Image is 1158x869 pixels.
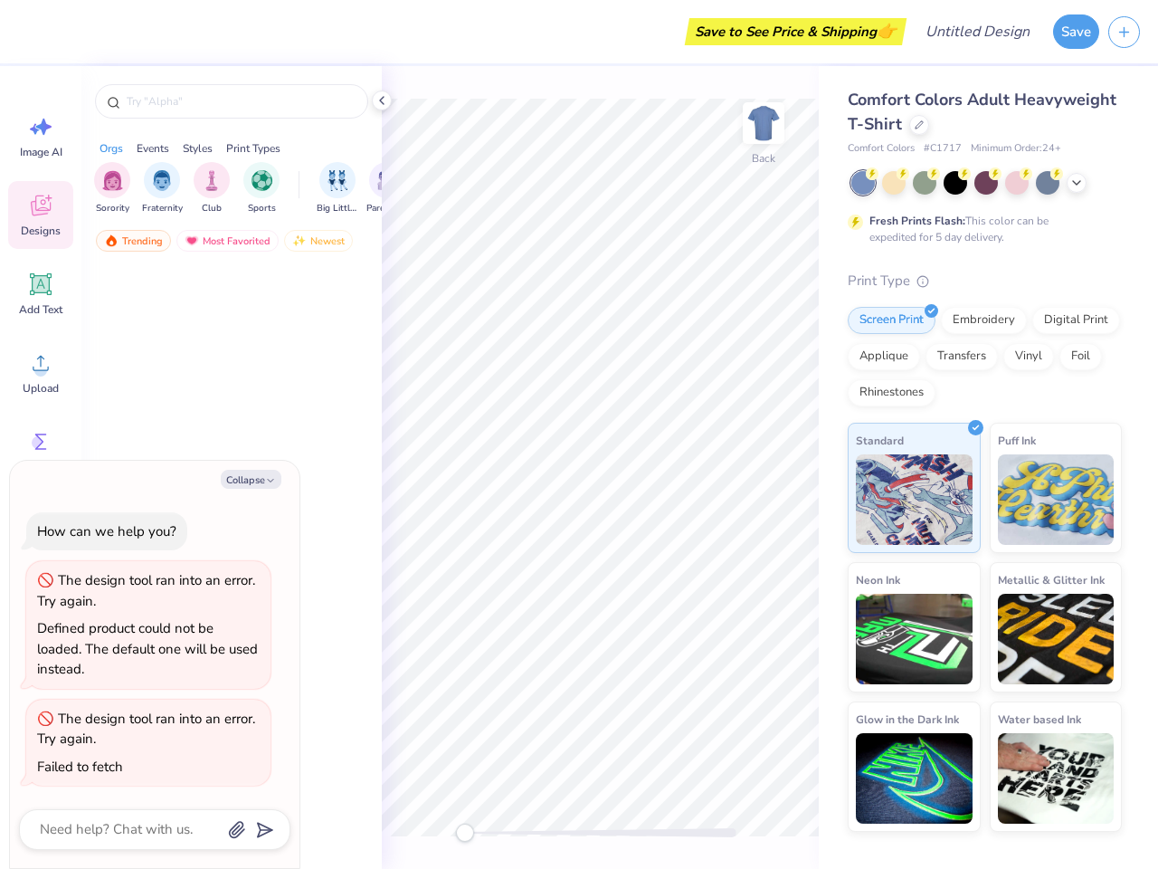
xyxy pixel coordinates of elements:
[877,20,897,42] span: 👉
[202,202,222,215] span: Club
[102,170,123,191] img: Sorority Image
[911,14,1044,50] input: Untitled Design
[998,570,1105,589] span: Metallic & Glitter Ink
[1003,343,1054,370] div: Vinyl
[752,150,775,167] div: Back
[848,271,1122,291] div: Print Type
[142,162,183,215] div: filter for Fraternity
[317,202,358,215] span: Big Little Reveal
[20,145,62,159] span: Image AI
[104,234,119,247] img: trending.gif
[284,230,353,252] div: Newest
[998,710,1081,729] span: Water based Ink
[869,213,1092,245] div: This color can be expedited for 5 day delivery.
[998,733,1115,824] img: Water based Ink
[848,379,935,406] div: Rhinestones
[21,224,61,238] span: Designs
[848,141,915,157] span: Comfort Colors
[176,230,279,252] div: Most Favorited
[998,431,1036,450] span: Puff Ink
[37,619,258,678] div: Defined product could not be loaded. The default one will be used instead.
[252,170,272,191] img: Sports Image
[745,105,782,141] img: Back
[317,162,358,215] div: filter for Big Little Reveal
[137,140,169,157] div: Events
[221,470,281,489] button: Collapse
[941,307,1027,334] div: Embroidery
[202,170,222,191] img: Club Image
[856,710,959,729] span: Glow in the Dark Ink
[19,302,62,317] span: Add Text
[971,141,1061,157] span: Minimum Order: 24 +
[856,594,973,684] img: Neon Ink
[327,170,347,191] img: Big Little Reveal Image
[248,202,276,215] span: Sports
[96,230,171,252] div: Trending
[848,343,920,370] div: Applique
[37,758,123,776] div: Failed to fetch
[23,381,59,396] span: Upload
[94,162,130,215] button: filter button
[125,92,356,110] input: Try "Alpha"
[1032,307,1120,334] div: Digital Print
[243,162,280,215] button: filter button
[848,89,1116,135] span: Comfort Colors Adult Heavyweight T-Shirt
[1053,14,1099,49] button: Save
[689,18,902,45] div: Save to See Price & Shipping
[869,214,965,228] strong: Fresh Prints Flash:
[856,570,900,589] span: Neon Ink
[96,202,129,215] span: Sorority
[856,454,973,545] img: Standard
[142,202,183,215] span: Fraternity
[243,162,280,215] div: filter for Sports
[100,140,123,157] div: Orgs
[998,454,1115,545] img: Puff Ink
[194,162,230,215] div: filter for Club
[194,162,230,215] button: filter button
[366,162,408,215] div: filter for Parent's Weekend
[1059,343,1102,370] div: Foil
[292,234,307,247] img: newest.gif
[152,170,172,191] img: Fraternity Image
[366,202,408,215] span: Parent's Weekend
[856,733,973,824] img: Glow in the Dark Ink
[377,170,398,191] img: Parent's Weekend Image
[366,162,408,215] button: filter button
[925,343,998,370] div: Transfers
[142,162,183,215] button: filter button
[848,307,935,334] div: Screen Print
[998,594,1115,684] img: Metallic & Glitter Ink
[94,162,130,215] div: filter for Sorority
[37,571,255,610] div: The design tool ran into an error. Try again.
[37,522,176,540] div: How can we help you?
[856,431,904,450] span: Standard
[317,162,358,215] button: filter button
[185,234,199,247] img: most_fav.gif
[456,824,474,842] div: Accessibility label
[183,140,213,157] div: Styles
[37,710,255,749] div: The design tool ran into an error. Try again.
[924,141,962,157] span: # C1717
[226,140,280,157] div: Print Types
